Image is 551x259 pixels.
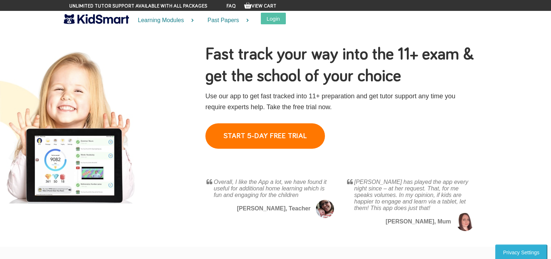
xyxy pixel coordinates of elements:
img: Your items in the shopping basket [244,2,251,9]
img: Awesome, 5 star, KidSmart app reviews from mothergeek [347,179,353,185]
i: Overall, I like the App a lot, we have found it useful for additional home learning which is fun ... [214,179,327,198]
img: Great reviews from mums on the 11 plus questions app [316,200,334,218]
a: Past Papers [199,11,254,30]
span: Unlimited tutor support available with all packages [69,3,207,10]
b: [PERSON_NAME], Mum [386,218,451,225]
h1: Fast track your way into the 11+ exam & get the school of your choice [205,44,476,87]
i: [PERSON_NAME] has played the app every night since – at her request. That, for me speaks volumes.... [354,179,468,211]
p: Use our app to get fast tracked into 11+ preparation and get tutor support any time you require e... [205,91,476,112]
button: Login [261,13,286,24]
a: Learning Modules [129,11,199,30]
a: FAQ [226,4,236,9]
img: KidSmart logo [64,13,129,25]
img: Awesome, 5 star, KidSmart app reviews from whatmummythinks [206,179,212,185]
a: START 5-DAY FREE TRIAL [205,123,325,149]
b: [PERSON_NAME], Teacher [237,205,310,211]
img: Great reviews from mums on the 11 plus questions app [456,213,474,231]
a: View Cart [244,4,276,9]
